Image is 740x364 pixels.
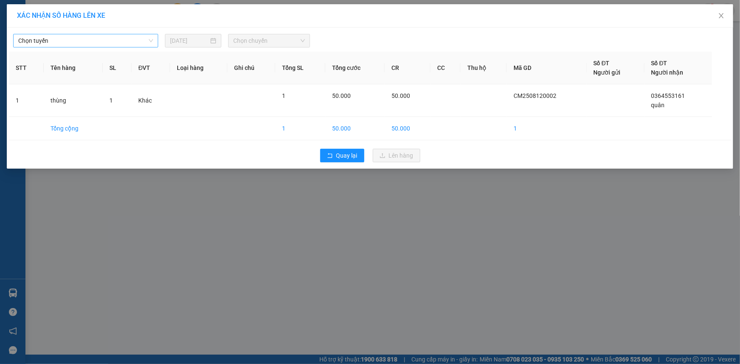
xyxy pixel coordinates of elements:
[320,149,364,162] button: rollbackQuay lại
[651,60,667,67] span: Số ĐT
[327,153,333,159] span: rollback
[17,11,105,19] span: XÁC NHẬN SỐ HÀNG LÊN XE
[594,69,621,76] span: Người gửi
[332,92,351,99] span: 50.000
[6,53,76,64] div: 50.000
[18,34,153,47] span: Chọn tuyến
[6,54,20,63] span: CR :
[44,52,103,84] th: Tên hàng
[651,92,685,99] span: 0364553161
[391,92,410,99] span: 50.000
[461,52,507,84] th: Thu hộ
[507,52,587,84] th: Mã GD
[81,7,167,26] div: [GEOGRAPHIC_DATA]
[718,12,725,19] span: close
[81,26,167,36] div: quân
[385,117,430,140] td: 50.000
[594,60,610,67] span: Số ĐT
[651,102,665,108] span: quân
[44,117,103,140] td: Tổng cộng
[325,52,385,84] th: Tổng cước
[9,84,44,117] td: 1
[325,117,385,140] td: 50.000
[275,117,325,140] td: 1
[709,4,733,28] button: Close
[81,36,167,48] div: 0364553161
[336,151,357,160] span: Quay lại
[373,149,420,162] button: uploadLên hàng
[282,92,285,99] span: 1
[44,84,103,117] td: thùng
[430,52,461,84] th: CC
[514,92,556,99] span: CM2508120002
[507,117,587,140] td: 1
[9,52,44,84] th: STT
[7,8,20,17] span: Gửi:
[170,52,227,84] th: Loại hàng
[385,52,430,84] th: CR
[7,7,75,17] div: Cái Mơn
[170,36,209,45] input: 11/08/2025
[109,97,113,104] span: 1
[275,52,325,84] th: Tổng SL
[131,52,170,84] th: ĐVT
[103,52,131,84] th: SL
[651,69,684,76] span: Người nhận
[227,52,275,84] th: Ghi chú
[131,84,170,117] td: Khác
[81,7,101,16] span: Nhận:
[233,34,305,47] span: Chọn chuyến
